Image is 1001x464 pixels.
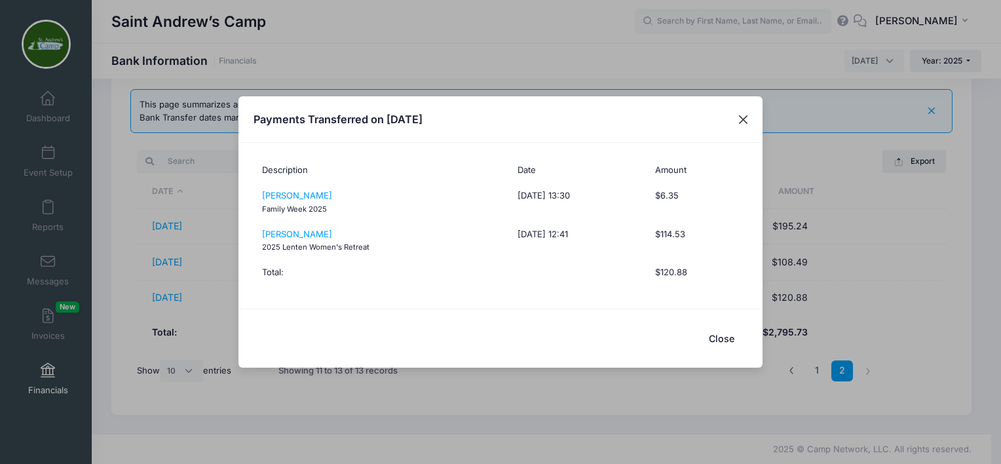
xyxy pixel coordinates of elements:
small: 2025 Lenten Women's Retreat [262,242,369,252]
th: Total: [254,260,512,286]
td: [DATE] 13:30 [511,184,649,222]
th: Date [511,158,649,184]
h4: Payments Transferred on [DATE] [254,111,423,127]
small: Family Week 2025 [262,204,327,214]
th: Amount [649,158,747,184]
a: [PERSON_NAME] [262,190,332,201]
td: $114.53 [649,222,747,260]
td: $6.35 [649,184,747,222]
th: Description [254,158,512,184]
td: [DATE] 12:41 [511,222,649,260]
button: Close [732,107,755,131]
th: $120.88 [649,260,747,286]
a: [PERSON_NAME] [262,229,332,239]
button: Close [695,324,747,353]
